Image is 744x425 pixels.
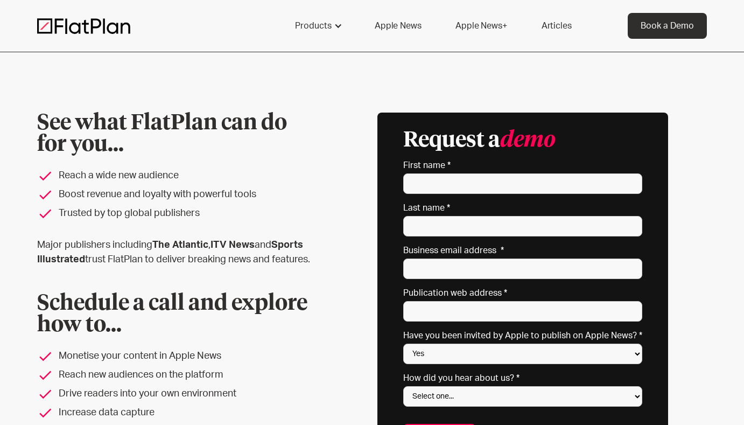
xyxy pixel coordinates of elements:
[403,245,642,256] label: Business email address *
[295,19,332,32] div: Products
[362,13,434,39] a: Apple News
[37,206,313,221] li: Trusted by top global publishers
[403,288,642,298] label: Publication web address *
[37,238,313,267] p: Major publishers including , and trust FlatPlan to deliver breaking news and features.
[37,187,313,202] li: Boost revenue and loyalty with powerful tools
[403,203,642,213] label: Last name *
[37,406,313,420] li: Increase data capture
[37,387,313,401] li: Drive readers into your own environment
[37,293,313,336] h2: Schedule a call and explore how to...
[37,169,313,183] li: Reach a wide new audience
[37,349,313,364] li: Monetise your content in Apple News
[628,13,707,39] a: Book a Demo
[641,19,694,32] div: Book a Demo
[210,240,255,250] strong: ITV News
[403,160,642,171] label: First name *
[529,13,585,39] a: Articles
[37,113,313,156] h1: See what FlatPlan can do for you...
[403,330,642,341] label: Have you been invited by Apple to publish on Apple News? *
[282,13,353,39] div: Products
[403,130,556,151] h3: Request a
[152,240,208,250] strong: The Atlantic
[403,373,642,384] label: How did you hear about us? *
[443,13,520,39] a: Apple News+
[37,368,313,382] li: Reach new audiences on the platform
[500,130,556,151] em: demo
